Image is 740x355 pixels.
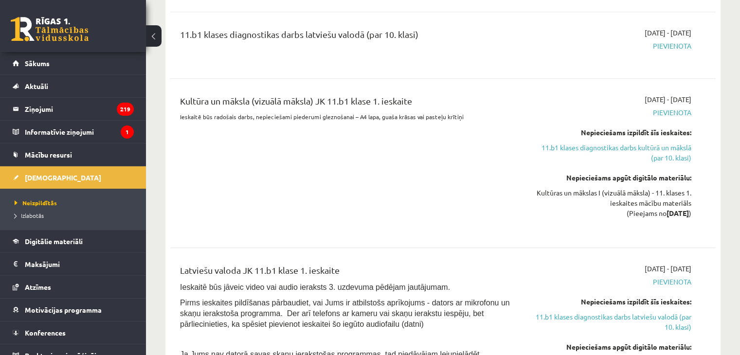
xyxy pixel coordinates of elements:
[15,212,44,219] span: Izlabotās
[531,41,691,51] span: Pievienota
[13,276,134,298] a: Atzīmes
[180,264,516,282] div: Latviešu valoda JK 11.b1 klase 1. ieskaite
[11,17,89,41] a: Rīgas 1. Tālmācības vidusskola
[13,121,134,143] a: Informatīvie ziņojumi1
[13,299,134,321] a: Motivācijas programma
[180,299,510,328] span: Pirms ieskaites pildīšanas pārbaudiet, vai Jums ir atbilstošs aprīkojums - dators ar mikrofonu un...
[25,173,101,182] span: [DEMOGRAPHIC_DATA]
[25,98,134,120] legend: Ziņojumi
[531,312,691,332] a: 11.b1 klases diagnostikas darbs latviešu valodā (par 10. klasi)
[645,94,691,105] span: [DATE] - [DATE]
[531,342,691,352] div: Nepieciešams apgūt digitālo materiālu:
[531,127,691,138] div: Nepieciešams izpildīt šīs ieskaites:
[117,103,134,116] i: 219
[25,305,102,314] span: Motivācijas programma
[531,277,691,287] span: Pievienota
[25,150,72,159] span: Mācību resursi
[13,230,134,252] a: Digitālie materiāli
[531,173,691,183] div: Nepieciešams apgūt digitālo materiālu:
[645,28,691,38] span: [DATE] - [DATE]
[13,143,134,166] a: Mācību resursi
[180,283,450,291] span: Ieskaitē būs jāveic video vai audio ieraksts 3. uzdevuma pēdējam jautājumam.
[13,166,134,189] a: [DEMOGRAPHIC_DATA]
[25,253,134,275] legend: Maksājumi
[13,321,134,344] a: Konferences
[25,237,83,246] span: Digitālie materiāli
[531,107,691,118] span: Pievienota
[121,125,134,139] i: 1
[25,82,48,90] span: Aktuāli
[180,28,516,46] div: 11.b1 klases diagnostikas darbs latviešu valodā (par 10. klasi)
[180,112,516,121] p: Ieskaitē būs radošais darbs, nepieciešami piederumi gleznošanai – A4 lapa, guaša krāsas vai paste...
[531,297,691,307] div: Nepieciešams izpildīt šīs ieskaites:
[180,94,516,112] div: Kultūra un māksla (vizuālā māksla) JK 11.b1 klase 1. ieskaite
[15,199,57,207] span: Neizpildītās
[25,59,50,68] span: Sākums
[15,211,136,220] a: Izlabotās
[15,198,136,207] a: Neizpildītās
[531,142,691,163] a: 11.b1 klases diagnostikas darbs kultūrā un mākslā (par 10. klasi)
[13,52,134,74] a: Sākums
[667,209,689,217] strong: [DATE]
[25,121,134,143] legend: Informatīvie ziņojumi
[13,75,134,97] a: Aktuāli
[531,188,691,218] div: Kultūras un mākslas I (vizuālā māksla) - 11. klases 1. ieskaites mācību materiāls (Pieejams no )
[25,283,51,291] span: Atzīmes
[13,253,134,275] a: Maksājumi
[645,264,691,274] span: [DATE] - [DATE]
[25,328,66,337] span: Konferences
[13,98,134,120] a: Ziņojumi219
